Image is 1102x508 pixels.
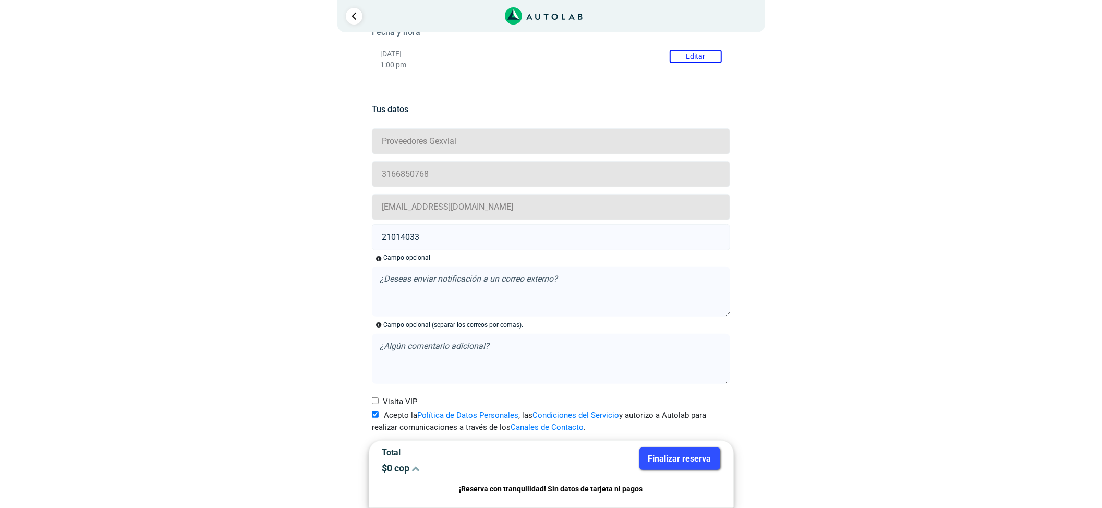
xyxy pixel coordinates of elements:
input: Nombre y apellido [372,128,730,154]
p: Total [382,447,543,457]
p: $ 0 cop [382,463,543,474]
h5: Fecha y hora [372,27,730,37]
input: Correo electrónico [372,194,730,220]
p: 1:00 pm [380,61,722,69]
p: Campo opcional (separar los correos por comas). [383,320,523,330]
button: Finalizar reserva [639,447,720,470]
button: Editar [670,50,722,63]
label: Acepto la , las y autorizo a Autolab para realizar comunicaciones a través de los . [372,409,730,433]
h5: Tus datos [372,104,730,114]
a: Canales de Contacto [511,422,584,432]
p: ¡Reserva con tranquilidad! Sin datos de tarjeta ni pagos [382,483,720,495]
input: Radicado [372,224,730,250]
a: Condiciones del Servicio [532,410,619,420]
input: Visita VIP [372,397,379,404]
p: [DATE] [380,50,722,58]
input: Acepto laPolítica de Datos Personales, lasCondiciones del Servicioy autorizo a Autolab para reali... [372,411,379,418]
div: Campo opcional [383,253,430,262]
input: Celular [372,161,730,187]
a: Ir al paso anterior [346,8,362,25]
a: Link al sitio de autolab [505,10,583,20]
a: Política de Datos Personales [417,410,518,420]
label: Visita VIP [372,396,417,408]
